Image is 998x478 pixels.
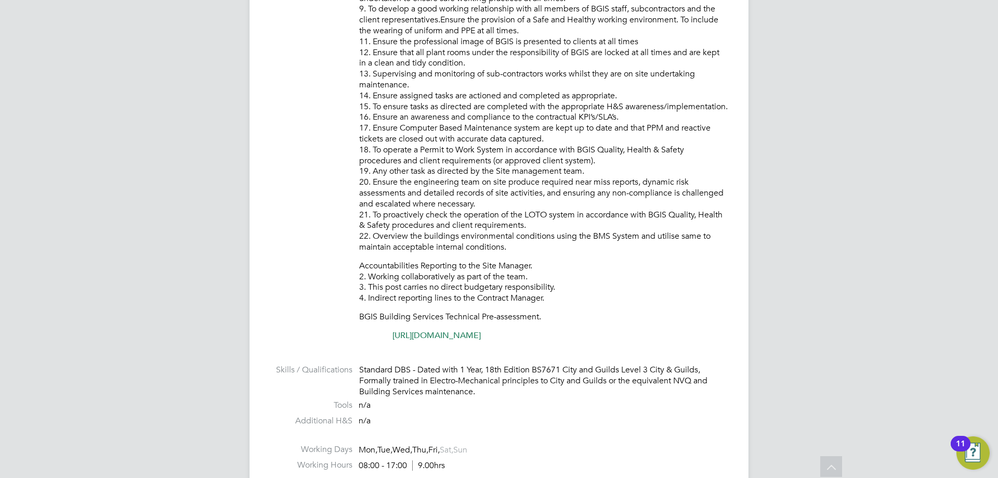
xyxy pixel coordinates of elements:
span: Thu, [412,445,428,455]
div: Standard DBS - Dated with 1 Year, 18th Edition BS7671 City and Guilds Level 3 City & Guilds, Form... [359,365,728,397]
label: Skills / Qualifications [270,365,352,376]
label: Working Days [270,444,352,455]
span: Sun [453,445,467,455]
p: Accountabilities Reporting to the Site Manager. 2. Working collaboratively as part of the team. 3... [359,261,728,304]
div: 08:00 - 17:00 [359,460,445,471]
span: 9.00hrs [412,460,445,471]
span: n/a [359,400,371,410]
label: Tools [270,400,352,411]
span: Mon, [359,445,377,455]
span: Sat, [440,445,453,455]
span: Wed, [392,445,412,455]
label: Working Hours [270,460,352,471]
div: 11 [956,444,965,457]
span: n/a [359,416,371,426]
label: Additional H&S [270,416,352,427]
a: [URL][DOMAIN_NAME] [392,330,481,341]
span: Fri, [428,445,440,455]
button: Open Resource Center, 11 new notifications [956,436,990,470]
p: BGIS Building Services Technical Pre-assessment. [359,312,728,322]
span: Tue, [377,445,392,455]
